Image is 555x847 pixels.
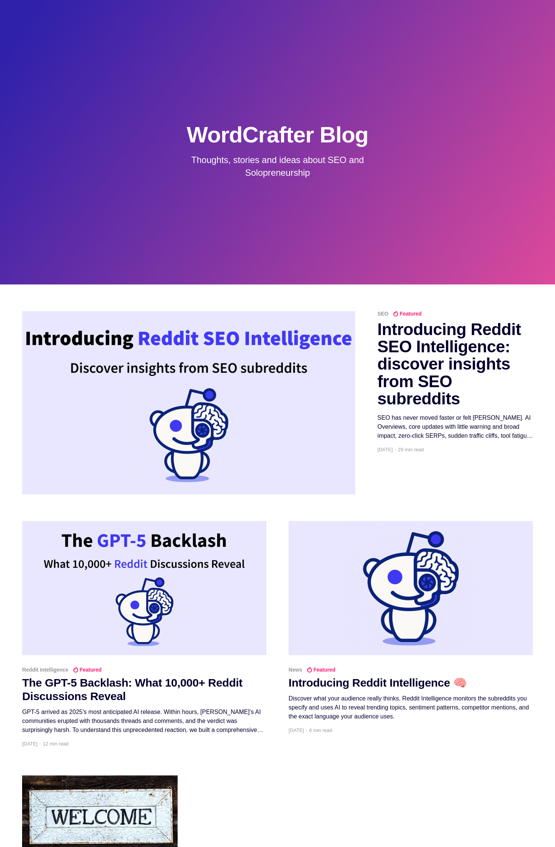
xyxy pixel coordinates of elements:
a: News Featured Introducing Reddit Intelligence 🧠 Discover what your audience really thinks. Reddit... [289,667,533,721]
img: Introducing Reddit Intelligence 🧠 [289,521,533,655]
span: Reddit Intelligence [22,667,68,672]
img: The GPT-5 Backlash: What 10,000+ Reddit Discussions Reveal [22,521,266,655]
h2: Introducing Reddit Intelligence 🧠 [289,676,533,690]
span: 29 min read [395,445,424,455]
h1: WordCrafter Blog [22,122,533,148]
h2: The GPT-5 Backlash: What 10,000+ Reddit Discussions Reveal [22,676,266,703]
time: [DATE] [289,726,304,735]
time: [DATE] [377,445,393,455]
img: Introducing Reddit SEO Intelligence: discover insights from SEO subreddits [22,311,355,494]
span: SEO [377,311,388,316]
time: [DATE] [22,739,37,749]
h2: Introducing Reddit SEO Intelligence: discover insights from SEO subreddits [377,321,533,407]
span: Featured [73,667,102,672]
a: SEO Featured Introducing Reddit SEO Intelligence: discover insights from SEO subreddits SEO has n... [377,311,533,440]
span: 6 min read [306,726,332,735]
span: News [289,667,302,672]
span: 12 min read [40,739,69,749]
div: GPT-5 arrived as 2025's most anticipated AI release. Within hours, [PERSON_NAME]'s AI communities... [22,708,266,735]
div: SEO has never moved faster or felt [PERSON_NAME]. AI Overviews, core updates with little warning ... [377,413,533,440]
a: Reddit Intelligence Featured The GPT-5 Backlash: What 10,000+ Reddit Discussions Reveal GPT-5 arr... [22,667,266,735]
p: Thoughts, stories and ideas about SEO and Solopreneurship [158,154,398,179]
span: Featured [393,311,422,316]
span: Featured [307,667,335,672]
div: Discover what your audience really thinks. Reddit Intelligence monitors the subreddits you specif... [289,694,533,721]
